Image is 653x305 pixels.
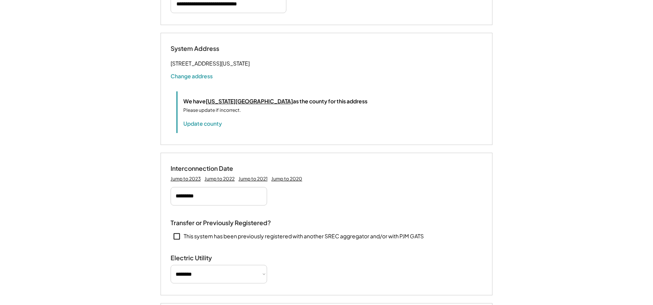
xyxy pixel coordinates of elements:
[271,176,302,182] div: Jump to 2020
[171,72,213,80] button: Change address
[183,97,367,105] div: We have as the county for this address
[205,176,235,182] div: Jump to 2022
[206,98,293,104] u: [US_STATE][GEOGRAPHIC_DATA]
[171,176,201,182] div: Jump to 2023
[171,254,248,262] div: Electric Utility
[184,233,424,240] div: This system has been previously registered with another SREC aggregator and/or with PJM GATS
[171,165,248,173] div: Interconnection Date
[171,45,248,53] div: System Address
[183,120,222,127] button: Update county
[239,176,267,182] div: Jump to 2021
[171,219,271,227] div: Transfer or Previously Registered?
[183,107,241,114] div: Please update if incorrect.
[171,59,250,68] div: [STREET_ADDRESS][US_STATE]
